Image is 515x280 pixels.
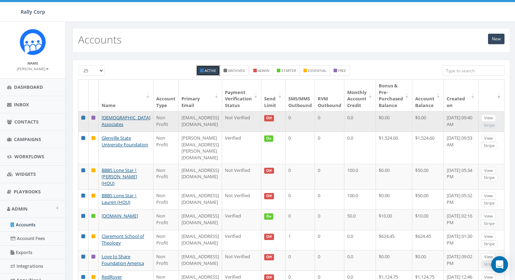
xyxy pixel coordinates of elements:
[261,80,286,111] th: Send Limit: activate to sort column ascending
[412,250,444,271] td: $0.00
[444,189,479,209] td: [DATE] 05:32 PM
[344,80,376,111] th: Monthly Account Credit: activate to sort column ascending
[481,114,496,122] a: View
[344,209,376,230] td: 50.0
[222,164,261,189] td: Not Verified
[179,164,222,189] td: [EMAIL_ADDRESS][DOMAIN_NAME]
[315,209,344,230] td: 0
[14,119,39,125] span: Contacts
[153,250,179,271] td: Non Profit
[444,209,479,230] td: [DATE] 02:16 PM
[412,189,444,209] td: $50.00
[102,192,137,205] a: BBBS Lone Star | Lauren (HOU)
[286,132,315,164] td: 0
[286,111,315,132] td: 0
[444,111,479,132] td: [DATE] 09:40 AM
[153,111,179,132] td: Non Profit
[264,213,273,220] span: On
[179,111,222,132] td: [EMAIL_ADDRESS][DOMAIN_NAME]
[78,34,122,45] h2: Accounts
[153,189,179,209] td: Non Profit
[412,80,444,111] th: Account Balance: activate to sort column ascending
[179,80,222,111] th: Primary Email : activate to sort column ascending
[315,164,344,189] td: 0
[315,250,344,271] td: 0
[14,101,29,108] span: Inbox
[286,80,315,111] th: SMS/MMS Outbound
[14,153,44,160] span: Workflows
[153,164,179,189] td: Non Profit
[315,230,344,250] td: 0
[315,80,344,111] th: RVM Outbound
[102,253,144,266] a: Love to Share Foundation America
[444,250,479,271] td: [DATE] 09:02 PM
[412,230,444,250] td: $624.45
[286,164,315,189] td: 0
[442,65,504,76] input: Type to search
[258,68,269,73] small: admin
[222,189,261,209] td: Not Verified
[481,253,496,261] a: View
[444,80,479,111] th: Created on: activate to sort column ascending
[481,192,496,200] a: View
[315,132,344,164] td: 0
[376,230,412,250] td: $624.45
[264,193,274,199] span: Off
[376,164,412,189] td: $0.00
[481,142,497,149] a: Stripe
[376,132,412,164] td: $1,524.60
[102,274,122,280] a: RedRover
[21,8,45,15] span: Rally Corp
[17,65,49,72] a: [PERSON_NAME]
[222,209,261,230] td: Verified
[153,80,179,111] th: Account Type
[12,206,28,212] span: Admin
[286,189,315,209] td: 0
[338,68,346,73] small: free
[491,256,508,273] div: Open Intercom Messenger
[179,189,222,209] td: [EMAIL_ADDRESS][DOMAIN_NAME]
[14,136,41,142] span: Campaigns
[222,230,261,250] td: Verified
[344,250,376,271] td: 0.0
[102,233,144,246] a: Claremont School of Theology
[315,189,344,209] td: 0
[308,68,326,73] small: essential
[153,230,179,250] td: Non Profit
[102,135,148,148] a: Glenville State University Foundation
[344,164,376,189] td: 100.0
[315,111,344,132] td: 0
[376,111,412,132] td: $0.00
[153,209,179,230] td: Non Profit
[481,240,497,248] a: Stripe
[344,132,376,164] td: 0.0
[481,200,497,207] a: Stripe
[99,80,153,111] th: Name: activate to sort column ascending
[281,68,296,73] small: starter
[481,174,497,181] a: Stripe
[412,132,444,164] td: $1,524.60
[444,164,479,189] td: [DATE] 05:34 PM
[286,250,315,271] td: 0
[205,68,216,73] small: Active
[228,68,245,73] small: Archived
[222,132,261,164] td: Verified
[488,34,504,44] a: New
[264,234,274,240] span: Off
[412,209,444,230] td: $10.00
[481,233,496,240] a: View
[481,213,496,220] a: View
[376,209,412,230] td: $10.00
[179,132,222,164] td: [PERSON_NAME][EMAIL_ADDRESS][PERSON_NAME][DOMAIN_NAME]
[14,188,41,195] span: Playbooks
[344,111,376,132] td: 0.0
[376,189,412,209] td: $0.00
[179,230,222,250] td: [EMAIL_ADDRESS][DOMAIN_NAME]
[179,209,222,230] td: [EMAIL_ADDRESS][DOMAIN_NAME]
[102,213,138,219] a: [DOMAIN_NAME]
[286,230,315,250] td: 1
[20,29,46,55] img: Icon_1.png
[376,250,412,271] td: $0.00
[17,66,49,71] small: [PERSON_NAME]
[264,254,274,260] span: Off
